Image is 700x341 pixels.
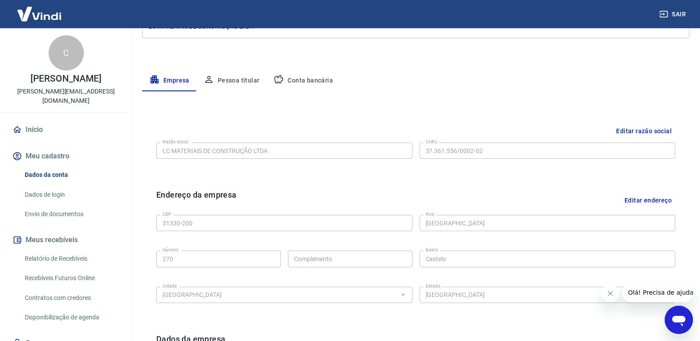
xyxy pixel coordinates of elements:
[49,35,84,71] div: C
[426,139,437,145] label: CNPJ
[623,283,693,302] iframe: Mensagem da empresa
[602,285,619,302] iframe: Fechar mensagem
[30,74,101,83] p: [PERSON_NAME]
[21,308,121,326] a: Disponibilização de agenda
[163,247,179,253] label: Número
[426,211,434,217] label: Rua
[11,146,121,166] button: Meu cadastro
[156,189,237,211] h6: Endereço da empresa
[11,0,68,27] img: Vindi
[159,289,395,300] input: Digite aqui algumas palavras para buscar a cidade
[426,247,438,253] label: Bairro
[142,70,197,91] button: Empresa
[621,189,675,211] button: Editar endereço
[21,186,121,204] a: Dados de login
[163,139,189,145] label: Razão social
[11,230,121,250] button: Meus recebíveis
[21,166,121,184] a: Dados da conta
[197,70,267,91] button: Pessoa titular
[426,283,440,289] label: Estado
[613,123,675,139] button: Editar razão social
[665,306,693,334] iframe: Botão para abrir a janela de mensagens
[5,6,74,13] span: Olá! Precisa de ajuda?
[163,283,177,289] label: Cidade
[658,6,689,22] button: Sair
[21,205,121,223] a: Envio de documentos
[11,120,121,139] a: Início
[21,289,121,307] a: Contratos com credores
[266,70,340,91] button: Conta bancária
[163,211,171,217] label: CEP
[7,87,125,105] p: [PERSON_NAME][EMAIL_ADDRESS][DOMAIN_NAME]
[21,269,121,287] a: Recebíveis Futuros Online
[21,250,121,268] a: Relatório de Recebíveis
